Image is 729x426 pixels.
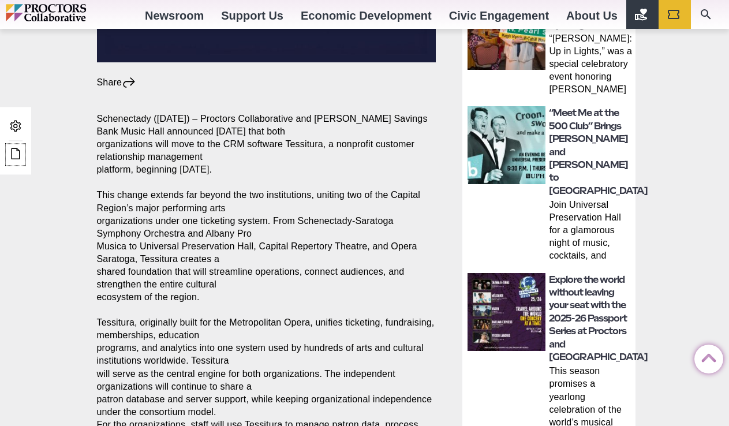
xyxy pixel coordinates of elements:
div: Share [97,76,137,89]
a: Back to Top [694,345,717,368]
a: Admin Area [6,116,25,137]
a: “Meet Me at the 500 Club” Brings [PERSON_NAME] and [PERSON_NAME] to [GEOGRAPHIC_DATA] [549,107,648,196]
img: thumbnail: “Meet Me at the 500 Club” Brings Sinatra and Martin Vibes to Saratoga Springs [468,106,545,184]
a: Explore the world without leaving your seat with the 2025-26 Passport Series at Proctors and [GEO... [549,274,648,363]
img: thumbnail: Explore the world without leaving your seat with the 2025-26 Passport Series at Procto... [468,273,545,351]
p: Join Universal Preservation Hall for a glamorous night of music, cocktails, and casino-style fun ... [549,199,632,264]
img: Proctors logo [6,4,136,21]
a: Edit this Post/Page [6,144,25,165]
p: “[PERSON_NAME]: Up in Lights,” was a special celebratory event honoring [PERSON_NAME] extraordina... [549,32,632,98]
